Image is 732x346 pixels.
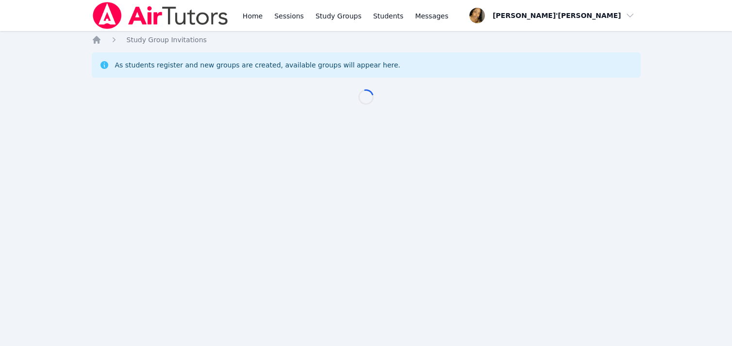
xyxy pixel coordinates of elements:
span: Messages [415,11,449,21]
nav: Breadcrumb [92,35,641,45]
a: Study Group Invitations [127,35,207,45]
img: Air Tutors [92,2,229,29]
span: Study Group Invitations [127,36,207,44]
div: As students register and new groups are created, available groups will appear here. [115,60,400,70]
